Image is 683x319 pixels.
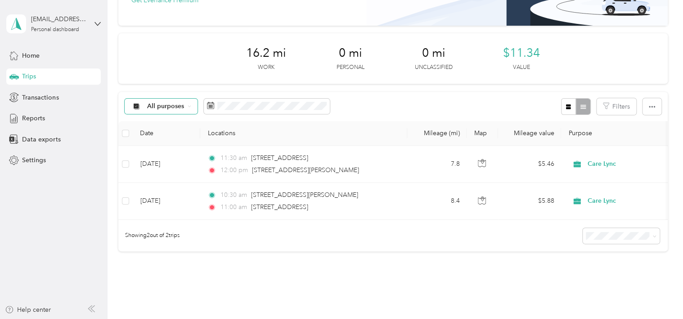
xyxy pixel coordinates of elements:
[498,146,561,183] td: $5.46
[147,103,184,109] span: All purposes
[31,14,87,24] div: [EMAIL_ADDRESS][DOMAIN_NAME]
[22,114,45,123] span: Reports
[133,121,200,146] th: Date
[337,64,364,72] p: Personal
[22,93,58,102] span: Transactions
[407,146,467,183] td: 7.8
[633,269,683,319] iframe: Everlance-gr Chat Button Frame
[498,121,561,146] th: Mileage value
[339,46,362,60] span: 0 mi
[513,64,530,72] p: Value
[498,183,561,220] td: $5.88
[258,64,274,72] p: Work
[22,72,36,81] span: Trips
[467,121,498,146] th: Map
[415,64,453,72] p: Unclassified
[220,190,247,200] span: 10:30 am
[422,46,445,60] span: 0 mi
[220,165,248,175] span: 12:00 pm
[588,196,670,206] span: Care Lync
[22,155,46,165] span: Settings
[5,305,51,314] button: Help center
[133,183,200,220] td: [DATE]
[597,98,636,115] button: Filters
[220,202,247,212] span: 11:00 am
[31,27,79,32] div: Personal dashboard
[220,153,247,163] span: 11:30 am
[251,203,308,211] span: [STREET_ADDRESS]
[118,232,179,240] span: Showing 2 out of 2 trips
[588,159,670,169] span: Care Lync
[503,46,540,60] span: $11.34
[200,121,407,146] th: Locations
[407,183,467,220] td: 8.4
[251,191,358,199] span: [STREET_ADDRESS][PERSON_NAME]
[251,154,308,162] span: [STREET_ADDRESS]
[252,166,359,174] span: [STREET_ADDRESS][PERSON_NAME]
[22,135,60,144] span: Data exports
[133,146,200,183] td: [DATE]
[22,51,40,60] span: Home
[407,121,467,146] th: Mileage (mi)
[246,46,286,60] span: 16.2 mi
